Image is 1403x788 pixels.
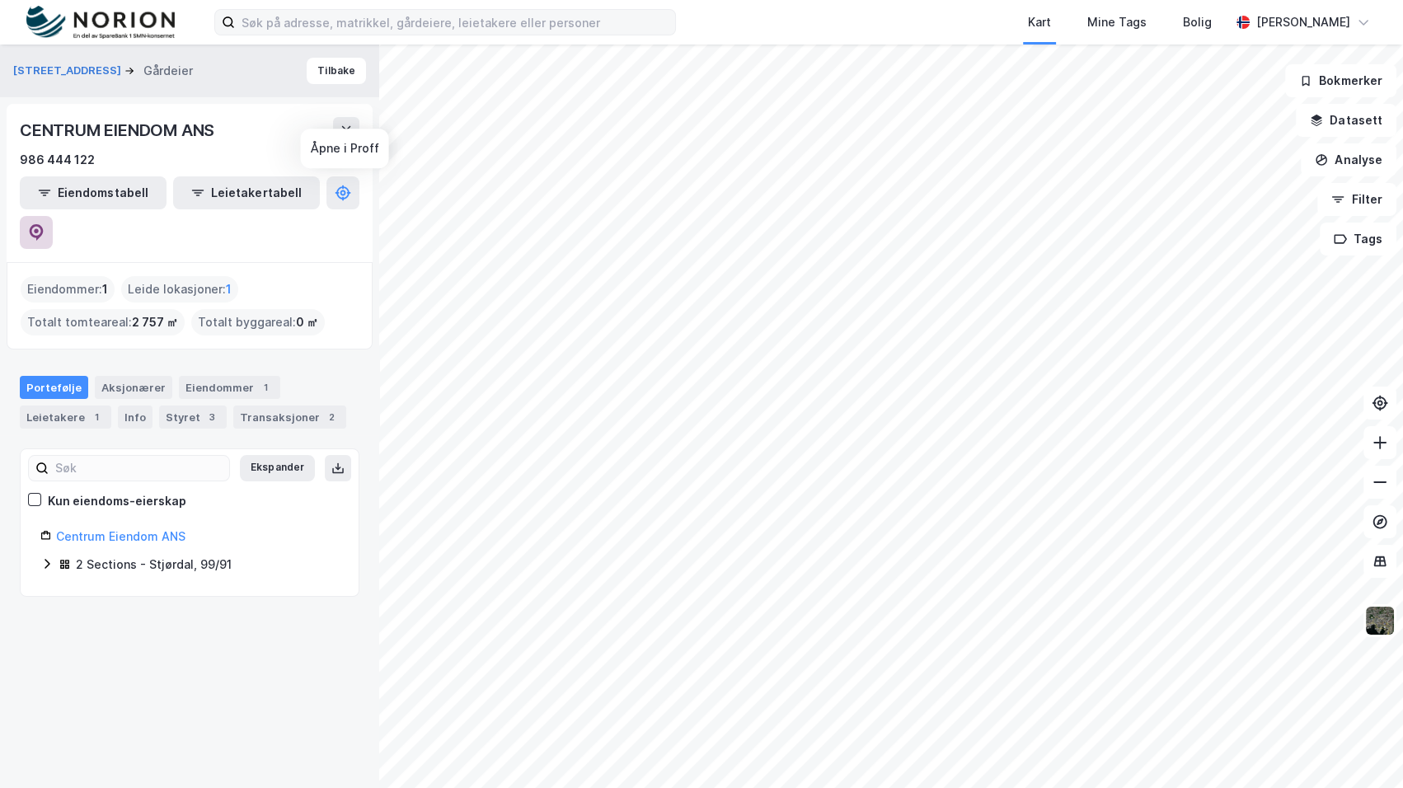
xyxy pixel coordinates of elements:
div: Styret [159,406,227,429]
div: Mine Tags [1087,12,1147,32]
div: 1 [88,409,105,425]
button: Analyse [1301,143,1396,176]
button: Bokmerker [1285,64,1396,97]
div: [PERSON_NAME] [1256,12,1350,32]
button: Tags [1320,223,1396,256]
iframe: Chat Widget [1321,709,1403,788]
div: Eiendommer [179,376,280,399]
div: 2 [323,409,340,425]
div: Aksjonærer [95,376,172,399]
div: Leide lokasjoner : [121,276,238,303]
div: 1 [257,379,274,396]
div: Gårdeier [143,61,193,81]
a: Centrum Eiendom ANS [56,529,185,543]
div: Leietakere [20,406,111,429]
div: Kart [1028,12,1051,32]
button: Datasett [1296,104,1396,137]
button: [STREET_ADDRESS] [13,63,124,79]
button: Filter [1317,183,1396,216]
div: 986 444 122 [20,150,95,170]
img: 9k= [1364,605,1396,636]
div: Totalt byggareal : [191,309,325,335]
span: 1 [226,279,232,299]
button: Leietakertabell [173,176,320,209]
div: Kontrollprogram for chat [1321,709,1403,788]
div: 3 [204,409,220,425]
div: CENTRUM EIENDOM ANS [20,117,218,143]
div: Transaksjoner [233,406,346,429]
div: 2 Sections - Stjørdal, 99/91 [76,555,232,575]
div: Bolig [1183,12,1212,32]
span: 1 [102,279,108,299]
img: norion-logo.80e7a08dc31c2e691866.png [26,6,175,40]
button: Tilbake [307,58,366,84]
button: Ekspander [240,455,315,481]
button: Eiendomstabell [20,176,167,209]
div: Portefølje [20,376,88,399]
input: Søk på adresse, matrikkel, gårdeiere, leietakere eller personer [235,10,675,35]
div: Eiendommer : [21,276,115,303]
input: Søk [49,456,229,481]
div: Info [118,406,152,429]
span: 2 757 ㎡ [132,312,178,332]
div: Kun eiendoms-eierskap [48,491,186,511]
div: Totalt tomteareal : [21,309,185,335]
span: 0 ㎡ [296,312,318,332]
